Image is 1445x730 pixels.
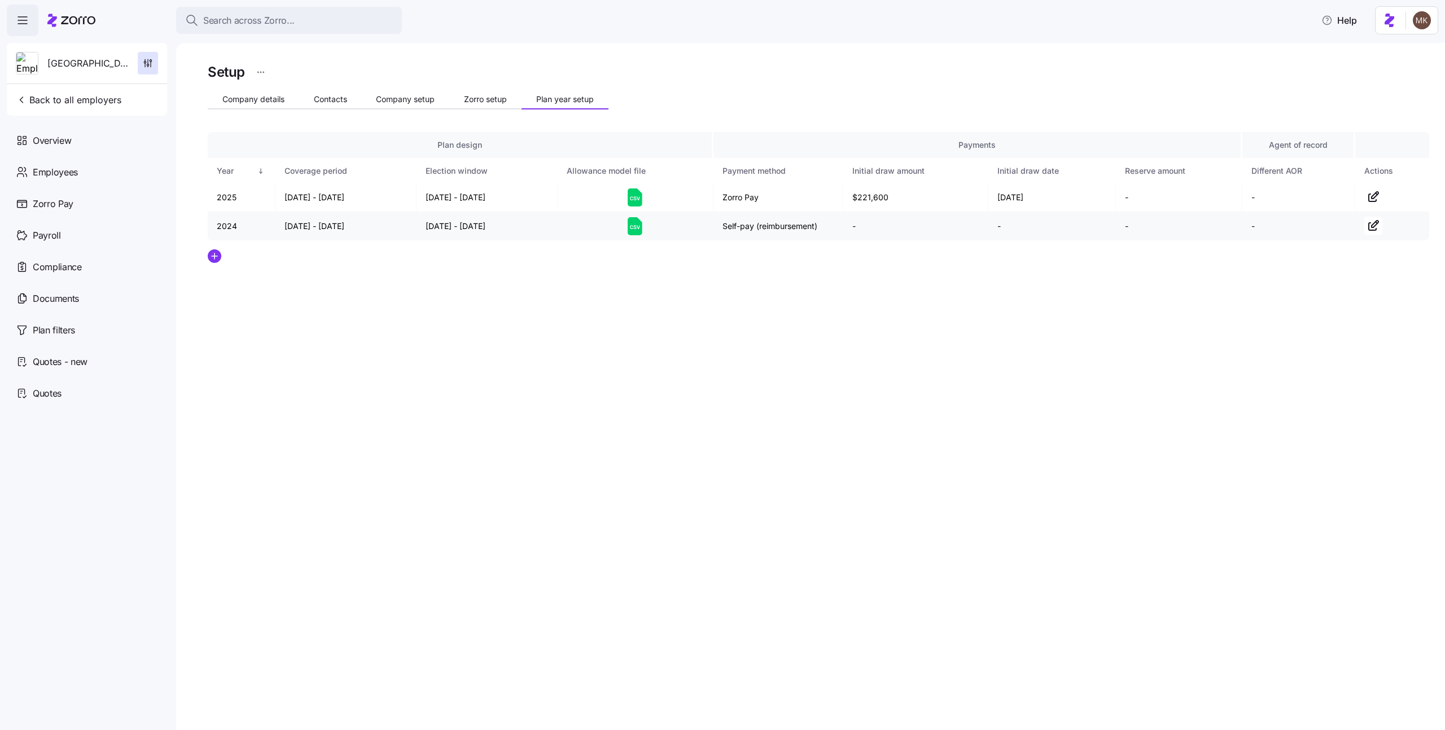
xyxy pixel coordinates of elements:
[376,95,435,103] span: Company setup
[997,165,1106,177] div: Initial draw date
[33,386,62,401] span: Quotes
[7,251,167,283] a: Compliance
[33,134,71,148] span: Overview
[257,167,265,175] div: Sorted descending
[7,346,167,377] a: Quotes - new
[217,139,703,151] div: Plan design
[722,139,1232,151] div: Payments
[1116,212,1242,240] td: -
[7,314,167,346] a: Plan filters
[464,95,507,103] span: Zorro setup
[47,56,129,71] span: [GEOGRAPHIC_DATA]
[1242,212,1355,240] td: -
[284,165,406,177] div: Coverage period
[1312,9,1366,32] button: Help
[722,165,833,177] div: Payment method
[843,212,988,240] td: -
[275,183,417,212] td: [DATE] - [DATE]
[208,249,221,263] svg: add icon
[988,183,1116,212] td: [DATE]
[417,212,558,240] td: [DATE] - [DATE]
[208,183,275,212] td: 2025
[33,355,87,369] span: Quotes - new
[33,165,78,179] span: Employees
[536,95,594,103] span: Plan year setup
[208,212,275,240] td: 2024
[203,14,295,28] span: Search across Zorro...
[7,283,167,314] a: Documents
[11,89,126,111] button: Back to all employers
[33,228,61,243] span: Payroll
[852,165,978,177] div: Initial draw amount
[33,323,75,337] span: Plan filters
[33,292,79,306] span: Documents
[275,212,417,240] td: [DATE] - [DATE]
[713,183,843,212] td: Zorro Pay
[1125,165,1232,177] div: Reserve amount
[16,93,121,107] span: Back to all employers
[1413,11,1431,29] img: 5ab780eebedb11a070f00e4a129a1a32
[217,165,255,177] div: Year
[1251,139,1345,151] div: Agent of record
[1321,14,1357,27] span: Help
[7,377,167,409] a: Quotes
[7,125,167,156] a: Overview
[1364,165,1420,177] div: Actions
[843,183,988,212] td: $221,600
[7,219,167,251] a: Payroll
[988,212,1116,240] td: -
[1116,183,1242,212] td: -
[208,63,245,81] h1: Setup
[33,197,73,211] span: Zorro Pay
[1242,183,1355,212] td: -
[314,95,347,103] span: Contacts
[16,52,38,75] img: Employer logo
[426,165,547,177] div: Election window
[208,158,275,184] th: YearSorted descending
[417,183,558,212] td: [DATE] - [DATE]
[713,212,843,240] td: Self-pay (reimbursement)
[567,165,703,177] div: Allowance model file
[7,156,167,188] a: Employees
[7,188,167,219] a: Zorro Pay
[1251,165,1345,177] div: Different AOR
[176,7,402,34] button: Search across Zorro...
[222,95,284,103] span: Company details
[33,260,82,274] span: Compliance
